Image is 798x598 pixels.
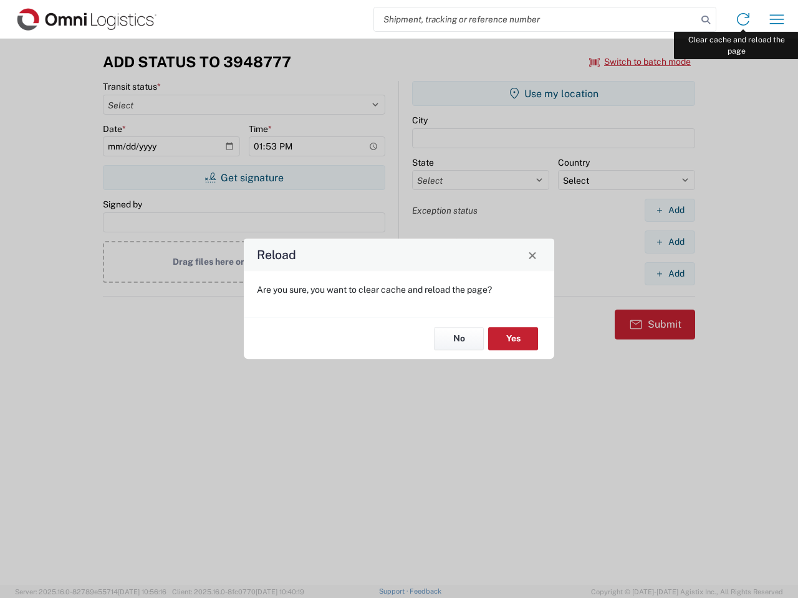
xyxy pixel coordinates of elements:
h4: Reload [257,246,296,264]
button: No [434,327,484,350]
p: Are you sure, you want to clear cache and reload the page? [257,284,541,295]
input: Shipment, tracking or reference number [374,7,697,31]
button: Close [524,246,541,263]
button: Yes [488,327,538,350]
